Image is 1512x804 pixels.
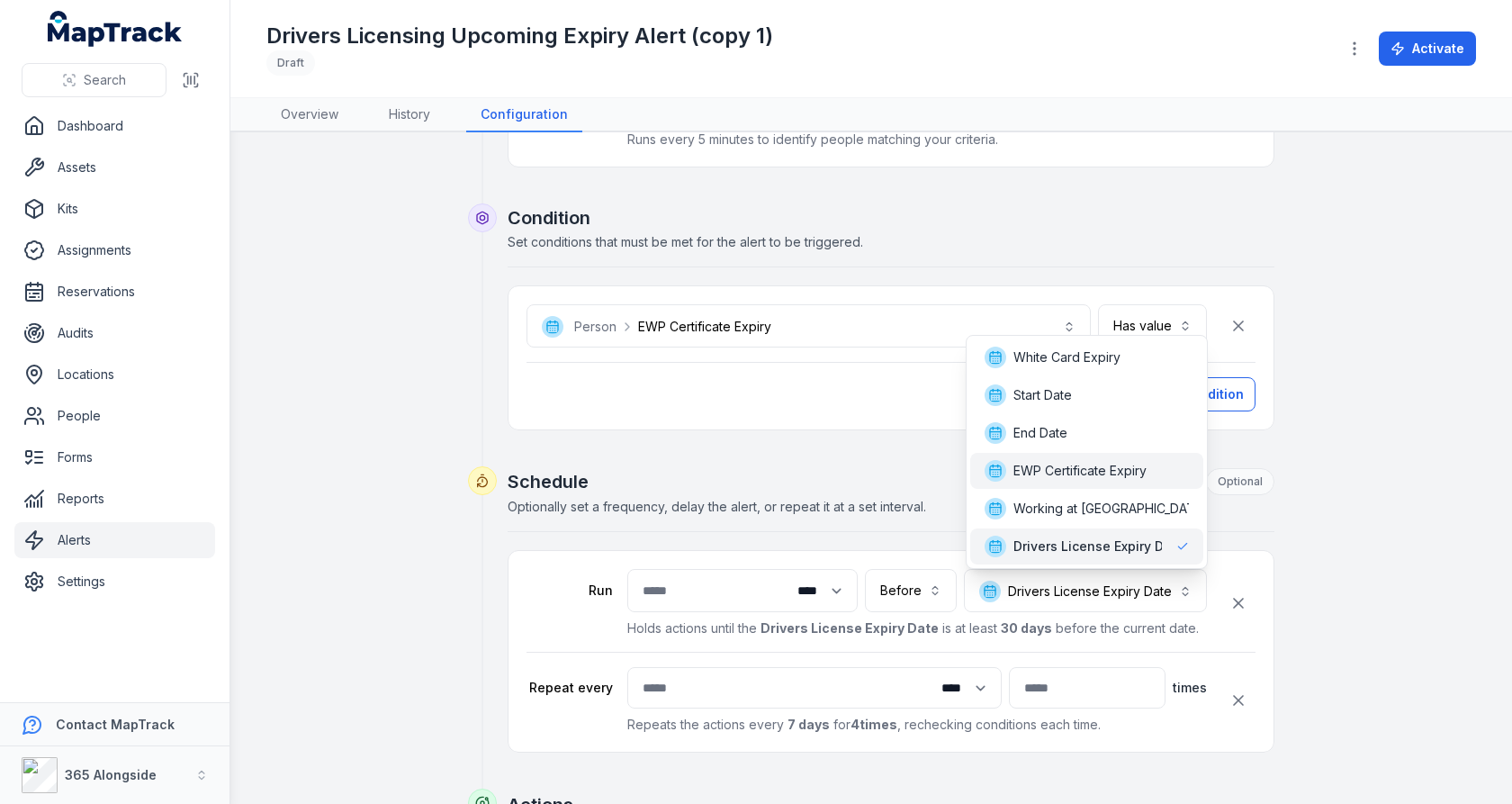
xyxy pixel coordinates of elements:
[1013,348,1120,366] span: White Card Expiry
[1013,538,1184,556] span: Drivers License Expiry Date
[964,569,1207,612] button: Drivers License Expiry Date
[966,335,1208,569] div: Drivers License Expiry Date
[1013,462,1147,480] span: EWP Certificate Expiry
[1013,424,1067,442] span: End Date
[1013,386,1072,404] span: Start Date
[1013,500,1208,518] span: Working at [GEOGRAPHIC_DATA]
